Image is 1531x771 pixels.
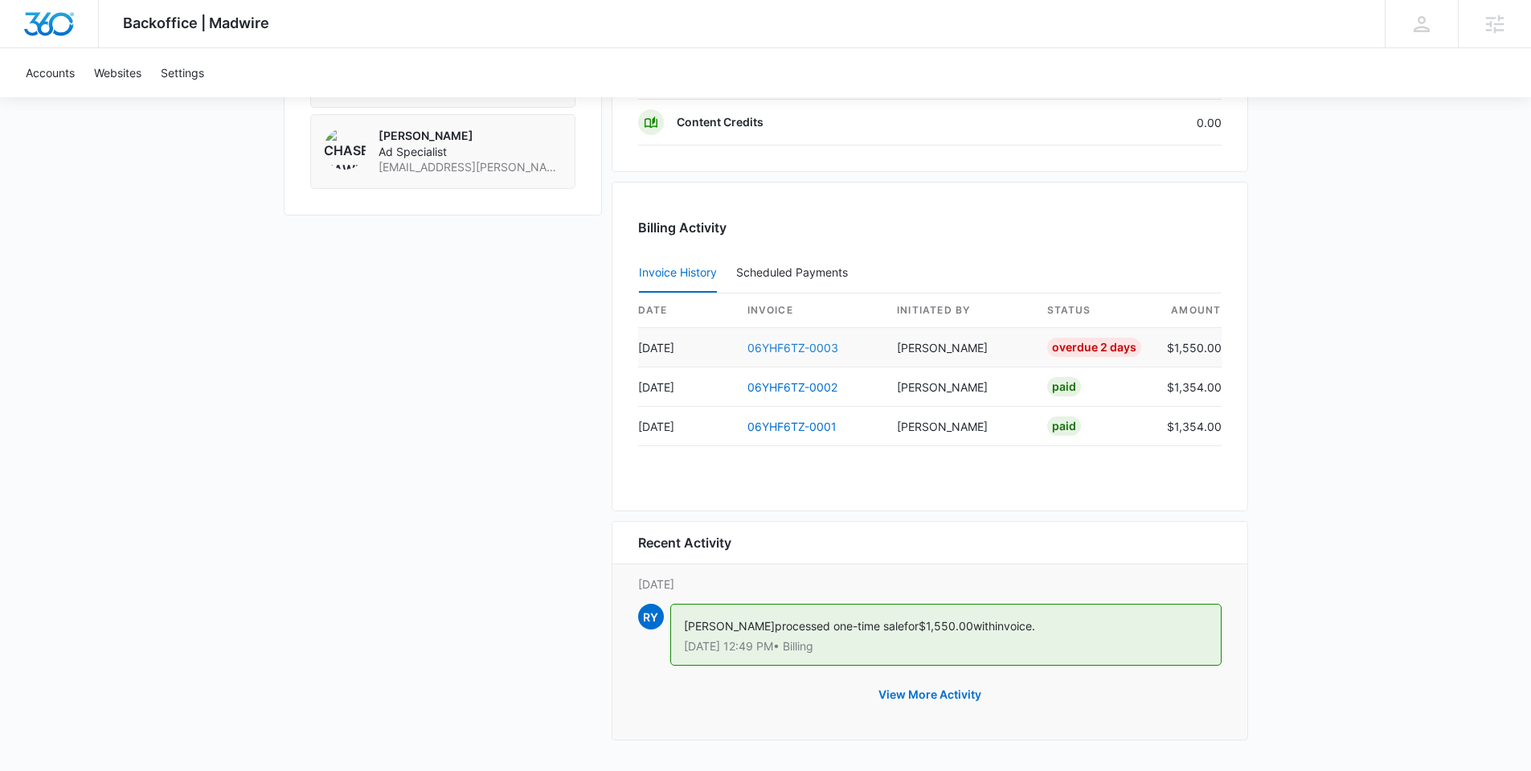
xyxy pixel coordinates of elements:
[1047,416,1081,436] div: Paid
[973,619,995,633] span: with
[123,14,269,31] span: Backoffice | Madwire
[324,128,366,170] img: Chase Hawkinson
[884,367,1034,407] td: [PERSON_NAME]
[178,95,271,105] div: Keywords by Traffic
[884,328,1034,367] td: [PERSON_NAME]
[747,420,837,433] a: 06YHF6TZ-0001
[1047,338,1141,357] div: Overdue 2 Days
[684,641,1208,652] p: [DATE] 12:49 PM • Billing
[84,48,151,97] a: Websites
[1051,100,1222,146] td: 0.00
[919,619,973,633] span: $1,550.00
[747,341,838,355] a: 06YHF6TZ-0003
[904,619,919,633] span: for
[26,26,39,39] img: logo_orange.svg
[884,293,1034,328] th: Initiated By
[160,93,173,106] img: tab_keywords_by_traffic_grey.svg
[379,128,562,144] p: [PERSON_NAME]
[638,604,664,630] span: RY
[1154,293,1222,328] th: amount
[638,407,735,446] td: [DATE]
[884,407,1034,446] td: [PERSON_NAME]
[736,267,854,278] div: Scheduled Payments
[1154,367,1222,407] td: $1,354.00
[862,675,997,714] button: View More Activity
[638,367,735,407] td: [DATE]
[26,42,39,55] img: website_grey.svg
[638,576,1222,593] p: [DATE]
[61,95,144,105] div: Domain Overview
[638,533,731,552] h6: Recent Activity
[677,114,763,130] p: Content Credits
[638,293,735,328] th: date
[1154,407,1222,446] td: $1,354.00
[151,48,214,97] a: Settings
[1034,293,1154,328] th: status
[775,619,904,633] span: processed one-time sale
[16,48,84,97] a: Accounts
[1154,328,1222,367] td: $1,550.00
[747,380,837,394] a: 06YHF6TZ-0002
[43,93,56,106] img: tab_domain_overview_orange.svg
[684,619,775,633] span: [PERSON_NAME]
[639,254,717,293] button: Invoice History
[42,42,177,55] div: Domain: [DOMAIN_NAME]
[638,328,735,367] td: [DATE]
[735,293,885,328] th: invoice
[45,26,79,39] div: v 4.0.25
[1047,377,1081,396] div: Paid
[995,619,1035,633] span: invoice.
[638,218,1222,237] h3: Billing Activity
[379,144,562,160] span: Ad Specialist
[379,159,562,175] span: [EMAIL_ADDRESS][PERSON_NAME][DOMAIN_NAME]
